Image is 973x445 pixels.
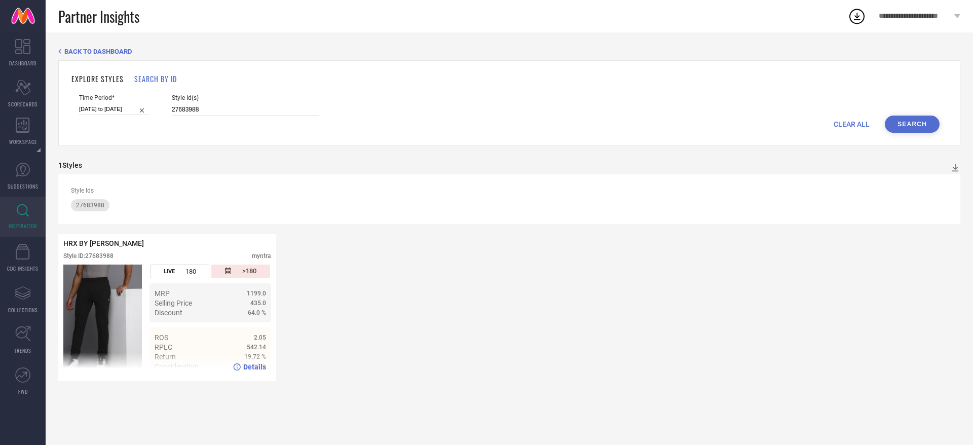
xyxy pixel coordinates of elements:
h1: SEARCH BY ID [134,73,177,84]
div: myntra [252,252,271,259]
span: Style Id(s) [172,94,319,101]
span: DASHBOARD [9,59,36,67]
span: CLEAR ALL [834,120,870,128]
a: Details [233,363,266,371]
span: Partner Insights [58,6,139,27]
span: SUGGESTIONS [8,182,39,190]
input: Enter comma separated style ids e.g. 12345, 67890 [172,104,319,116]
span: 27683988 [76,202,104,209]
span: SCORECARDS [8,100,38,108]
span: Selling Price [155,299,192,307]
span: 180 [185,268,196,275]
span: >180 [242,267,256,276]
span: Time Period* [79,94,149,101]
span: 542.14 [247,344,266,351]
input: Select time period [79,104,149,115]
div: Number of days the style has been live on the platform [151,265,209,278]
span: MRP [155,289,170,298]
div: Number of days since the style was first listed on the platform [211,265,270,278]
span: LIVE [164,268,175,275]
h1: EXPLORE STYLES [71,73,124,84]
div: Click to view image [63,265,142,376]
span: TRENDS [14,347,31,354]
span: BACK TO DASHBOARD [64,48,132,55]
div: Style Ids [71,187,948,194]
span: CDC INSIGHTS [7,265,39,272]
span: FWD [18,388,28,395]
div: Style ID: 27683988 [63,252,114,259]
img: Style preview image [63,265,142,376]
div: Back TO Dashboard [58,48,960,55]
span: 435.0 [250,300,266,307]
span: INSPIRATION [9,222,37,230]
span: Discount [155,309,182,317]
span: 1199.0 [247,290,266,297]
span: HRX BY [PERSON_NAME] [63,239,144,247]
span: WORKSPACE [9,138,37,145]
span: COLLECTIONS [8,306,38,314]
span: 64.0 % [248,309,266,316]
span: 2.05 [254,334,266,341]
button: Search [885,116,940,133]
span: ROS [155,333,168,342]
div: 1 Styles [58,161,82,169]
span: Details [243,363,266,371]
span: RPLC [155,343,172,351]
div: Open download list [848,7,866,25]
